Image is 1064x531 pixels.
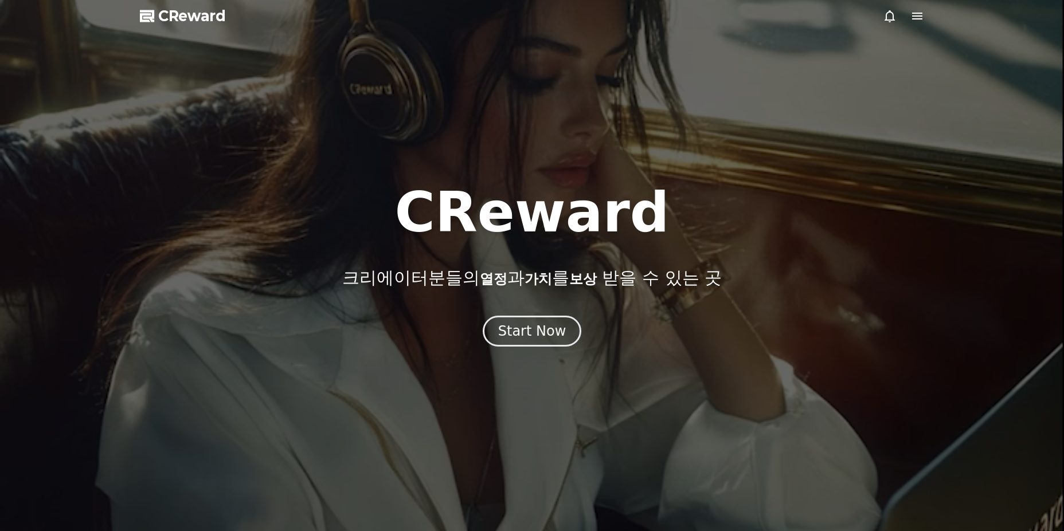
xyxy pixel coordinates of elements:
button: Start Now [483,316,582,347]
h1: CReward [394,185,669,240]
span: 가치 [525,271,552,287]
a: CReward [140,7,226,25]
span: 보상 [569,271,597,287]
a: Start Now [483,327,582,338]
span: CReward [158,7,226,25]
span: 열정 [480,271,507,287]
p: 크리에이터분들의 과 를 받을 수 있는 곳 [342,268,722,288]
div: Start Now [498,322,566,340]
